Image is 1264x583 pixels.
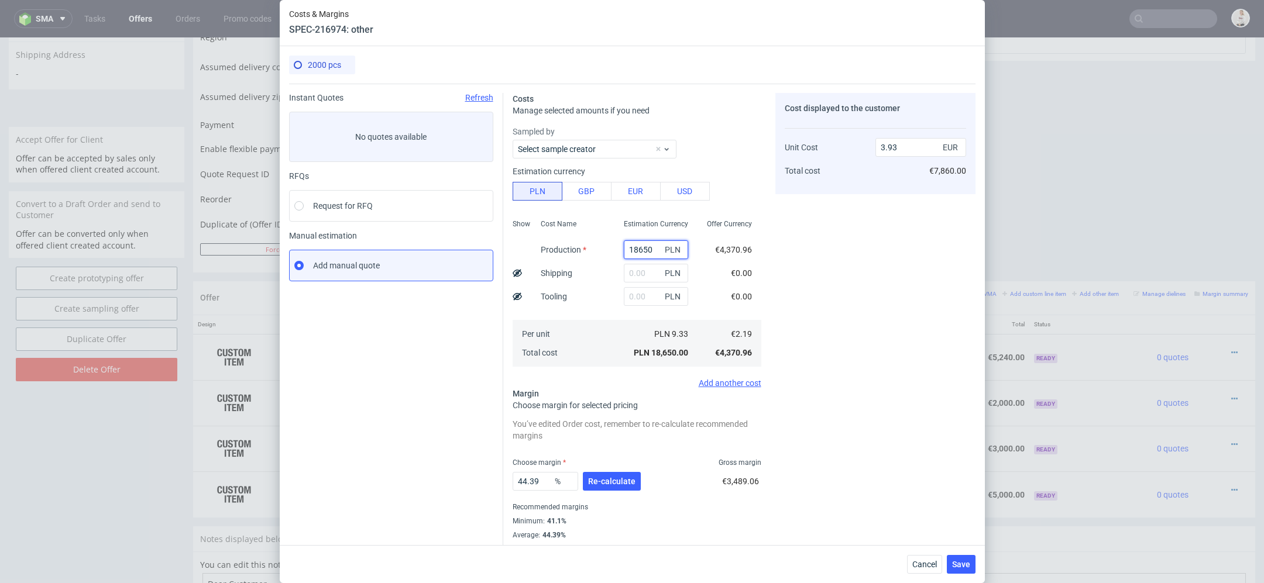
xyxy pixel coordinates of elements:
[662,288,686,305] span: PLN
[930,388,1029,434] td: €3,000.00
[540,530,566,540] div: 44.39%
[9,89,184,115] div: Accept Offer for Client
[662,265,686,281] span: PLN
[599,278,660,297] th: Quant.
[513,472,578,491] input: 0.00
[289,9,373,19] span: Costs & Margins
[1034,408,1057,417] span: Ready
[513,167,585,176] label: Estimation currency
[359,361,387,370] strong: 771531
[1157,453,1189,462] span: 0 quotes
[9,4,184,30] div: Shipping Address
[355,278,435,297] th: ID
[907,555,942,574] button: Cancel
[513,182,562,201] button: PLN
[513,416,761,444] div: You’ve edited Order cost, remember to re-calculate recommended margins
[16,320,177,344] input: Delete Offer
[465,93,493,102] span: Refresh
[440,302,459,314] span: other
[660,434,731,479] td: €1.00
[205,351,263,380] img: ico-item-custom-a8f9c3db6a5631ce2f509e228e8b95abde266dc4376634de7b166047de09ff05.png
[730,278,830,297] th: Net Total
[200,104,403,127] td: Enable flexible payments
[940,139,964,156] span: EUR
[660,278,731,297] th: Unit Price
[414,179,698,195] input: Only numbers
[359,406,387,416] strong: 771532
[947,555,976,574] button: Save
[440,328,488,336] span: Source:
[719,458,761,467] span: Gross margin
[912,560,937,568] span: Cancel
[830,296,930,343] td: €0.00
[440,348,459,360] span: other
[929,166,966,175] span: €7,860.00
[440,393,595,429] div: Serwach • Custom
[715,245,752,254] span: €4,370.96
[1034,362,1057,371] span: Ready
[16,229,177,253] a: Create prototyping offer
[440,440,459,451] span: other
[541,292,567,301] label: Tooling
[731,292,752,301] span: €0.00
[193,489,1255,515] div: Notes displayed below the Offer
[289,171,493,181] div: RFQs
[925,253,997,260] small: Add line item from VMA
[200,256,219,265] span: Offer
[830,388,930,434] td: €0.00
[16,260,177,283] a: Create sampling offer
[200,127,403,154] td: Quote Request ID
[406,79,706,95] button: Single payment (default)
[660,343,731,388] td: €1.00
[193,278,355,297] th: Design
[359,315,387,325] strong: 771530
[624,264,688,282] input: 0.00
[722,477,759,486] span: €3,489.06
[16,290,177,313] a: Duplicate Offer
[545,516,566,526] div: 41.1%
[660,388,731,434] td: €1.00
[660,296,731,343] td: €5.24
[513,94,534,104] span: Costs
[952,560,970,568] span: Save
[200,18,403,48] td: Assumed delivery country
[200,154,403,177] td: Reorder
[599,388,660,434] td: 3000
[660,182,710,201] button: USD
[513,528,761,542] div: Average :
[289,231,493,240] span: Manual estimation
[930,278,1029,297] th: Total
[830,343,930,388] td: €0.00
[547,544,572,554] div: 47.94%
[1034,316,1057,326] span: Ready
[930,343,1029,388] td: €2,000.00
[16,115,177,138] p: Offer can be accepted by sales only when offered client created account.
[662,242,686,258] span: PLN
[583,472,641,491] button: Re-calculate
[440,465,488,474] span: Source:
[1157,406,1189,416] span: 0 quotes
[1194,253,1248,260] small: Margin summary
[1157,315,1189,325] span: 0 quotes
[731,268,752,278] span: €0.00
[200,78,403,104] td: Payment
[463,465,488,474] a: CBNO-1
[513,458,566,467] label: Choose margin
[830,434,930,479] td: €0.00
[440,374,488,382] span: Source:
[461,441,504,450] span: SPEC- 216976
[435,278,599,297] th: Name
[313,200,373,212] span: Request for RFQ
[16,30,177,42] span: -
[599,434,660,479] td: 5000
[730,388,830,434] td: €3,000.00
[785,166,820,175] span: Total cost
[522,329,550,339] span: Per unit
[730,296,830,343] td: €5,240.00
[440,394,459,405] span: other
[9,154,184,191] div: Convert to a Draft Order and send to Customer
[1002,253,1066,260] small: Add custom line item
[730,343,830,388] td: €2,000.00
[461,304,504,313] span: SPEC- 216973
[599,296,660,343] td: 1000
